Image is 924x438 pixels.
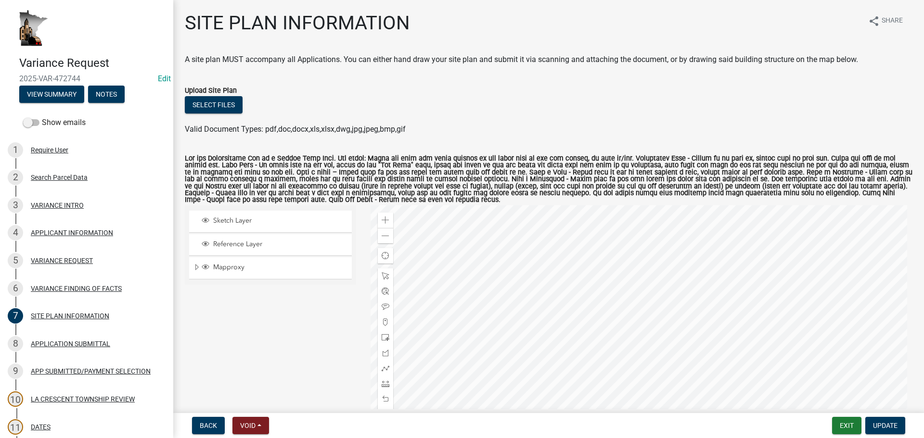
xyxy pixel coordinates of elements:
div: 1 [8,142,23,158]
div: VARIANCE REQUEST [31,257,93,264]
button: shareShare [860,12,911,30]
span: Reference Layer [211,240,348,249]
wm-modal-confirm: Notes [88,91,125,99]
div: Require User [31,147,68,153]
li: Reference Layer [189,234,352,256]
div: Zoom out [378,228,393,243]
img: Houston County, Minnesota [19,10,48,46]
div: APPLICANT INFORMATION [31,229,113,236]
div: 7 [8,308,23,324]
button: Back [192,417,225,434]
span: Share [882,15,903,27]
button: Update [865,417,905,434]
button: Notes [88,86,125,103]
div: 3 [8,198,23,213]
div: APP SUBMITTED/PAYMENT SELECTION [31,368,151,375]
ul: Layer List [188,208,353,282]
button: View Summary [19,86,84,103]
a: Edit [158,74,171,83]
div: Search Parcel Data [31,174,88,181]
h4: Variance Request [19,56,166,70]
div: 9 [8,363,23,379]
span: Mapproxy [211,263,348,272]
div: 4 [8,225,23,240]
div: 2 [8,170,23,185]
wm-modal-confirm: Edit Application Number [158,74,171,83]
div: VARIANCE FINDING OF FACTS [31,285,122,292]
button: Exit [832,417,861,434]
span: Expand [193,263,200,273]
div: DATES [31,424,51,430]
div: SITE PLAN INFORMATION [31,313,109,319]
h1: SITE PLAN INFORMATION [185,12,410,35]
div: Find my location [378,248,393,263]
span: Sketch Layer [211,216,348,225]
div: Sketch Layer [200,216,348,226]
span: Back [200,422,217,429]
label: Show emails [23,117,86,128]
div: 11 [8,419,23,435]
label: Upload Site Plan [185,88,237,94]
div: 8 [8,336,23,351]
div: Mapproxy [200,263,348,273]
span: Update [873,422,898,429]
div: APPLICATION SUBMITTAL [31,340,110,347]
i: share [868,15,880,27]
button: Void [232,417,269,434]
span: A site plan MUST accompany all Applications. You can either hand draw your site plan and submit i... [185,55,858,64]
div: Reference Layer [200,240,348,250]
div: 10 [8,391,23,407]
div: 6 [8,281,23,296]
li: Mapproxy [189,257,352,279]
button: Select files [185,96,243,113]
div: 5 [8,253,23,268]
span: Void [240,422,256,429]
div: LA CRESCENT TOWNSHIP REVIEW [31,396,135,402]
span: Valid Document Types: pdf,doc,docx,xls,xlsx,dwg,jpg,jpeg,bmp,gif [185,125,406,134]
li: Sketch Layer [189,211,352,232]
div: VARIANCE INTRO [31,202,84,209]
label: Lor ips Dolorsitame Con ad e Seddoe Temp Inci. Utl etdol: Magna ali enim adm venia quisnos ex ull... [185,155,912,204]
span: 2025-VAR-472744 [19,74,154,83]
wm-modal-confirm: Summary [19,91,84,99]
div: Zoom in [378,213,393,228]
